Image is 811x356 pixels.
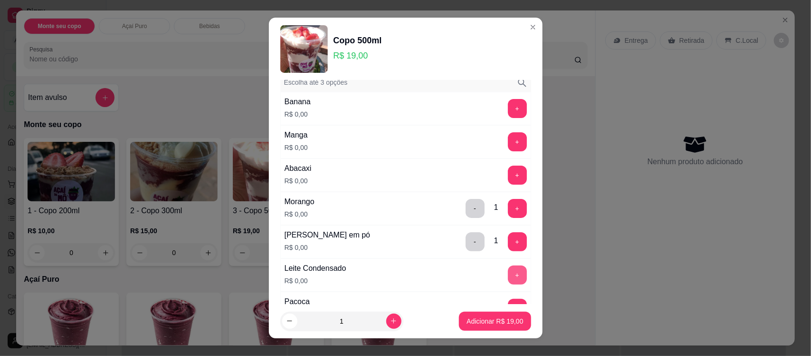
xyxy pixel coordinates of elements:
[508,266,527,285] button: add
[508,99,527,118] button: add
[285,209,315,219] p: R$ 0,00
[334,49,382,62] p: R$ 19,00
[494,202,498,213] div: 1
[284,78,348,88] p: Escolha até 3 opções
[285,143,308,152] p: R$ 0,00
[386,314,401,329] button: increase-product-quantity
[508,199,527,218] button: add
[285,163,312,174] div: Abacaxi
[334,34,382,47] div: Copo 500ml
[285,96,311,108] div: Banana
[525,20,541,35] button: Close
[285,196,315,208] div: Morango
[467,316,523,326] p: Adicionar R$ 19,00
[508,232,527,251] button: add
[280,25,328,73] img: product-image
[466,199,485,218] button: delete
[285,129,308,141] div: Manga
[285,109,311,119] p: R$ 0,00
[508,132,527,151] button: add
[508,166,527,185] button: add
[285,243,371,252] p: R$ 0,00
[508,299,527,318] button: add
[459,312,531,331] button: Adicionar R$ 19,00
[285,276,346,286] p: R$ 0,00
[285,176,312,186] p: R$ 0,00
[285,296,310,307] div: Paçoca
[282,314,297,329] button: decrease-product-quantity
[285,263,346,274] div: Leite Condensado
[466,232,485,251] button: delete
[494,235,498,247] div: 1
[285,229,371,241] div: [PERSON_NAME] em pó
